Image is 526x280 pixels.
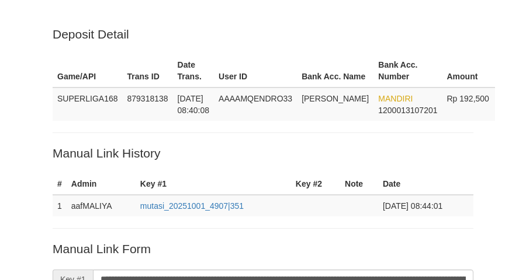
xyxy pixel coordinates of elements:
[67,173,136,195] th: Admin
[53,145,473,162] p: Manual Link History
[178,94,210,115] span: [DATE] 08:40:08
[378,94,413,103] span: MANDIRI
[53,173,67,195] th: #
[297,54,373,87] th: Bank Acc. Name
[53,195,67,216] td: 1
[140,201,244,211] a: mutasi_20251001_4907|351
[67,195,136,216] td: aafMALIYA
[53,87,123,121] td: SUPERLIGA168
[123,87,173,121] td: 879318138
[378,106,437,115] span: Copy 1200013107201 to clipboard
[214,54,297,87] th: User ID
[53,54,123,87] th: Game/API
[173,54,214,87] th: Date Trans.
[340,173,378,195] th: Note
[447,94,489,103] span: Rp 192,500
[378,173,473,195] th: Date
[378,195,473,216] td: [DATE] 08:44:01
[53,240,473,257] p: Manual Link Form
[219,94,292,103] span: AAAAMQENDRO33
[373,54,442,87] th: Bank Acc. Number
[302,94,369,103] span: [PERSON_NAME]
[442,54,496,87] th: Amount
[291,173,340,195] th: Key #2
[53,26,473,43] p: Deposit Detail
[136,173,291,195] th: Key #1
[123,54,173,87] th: Trans ID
